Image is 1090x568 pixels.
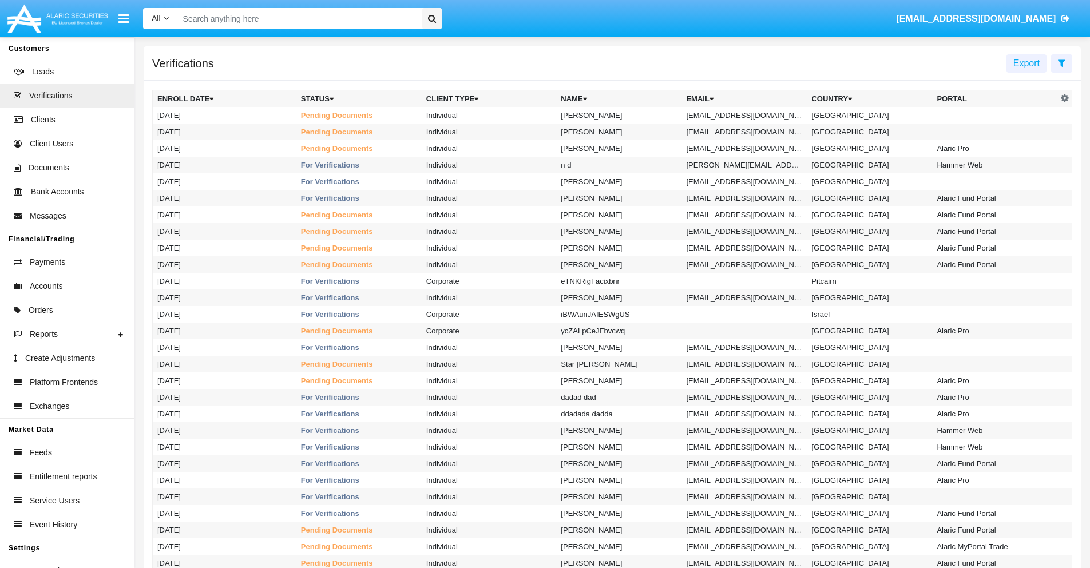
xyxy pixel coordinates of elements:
td: Corporate [422,306,556,323]
td: [DATE] [153,240,296,256]
td: Alaric Pro [932,472,1057,488]
td: Hammer Web [932,422,1057,439]
span: All [152,14,161,23]
td: [EMAIL_ADDRESS][DOMAIN_NAME] [681,339,807,356]
td: Individual [422,206,556,223]
td: [DATE] [153,157,296,173]
td: For Verifications [296,190,422,206]
td: [EMAIL_ADDRESS][DOMAIN_NAME] [681,206,807,223]
td: Alaric Pro [932,372,1057,389]
td: For Verifications [296,157,422,173]
td: Individual [422,107,556,124]
td: Individual [422,140,556,157]
td: [DATE] [153,223,296,240]
td: Pending Documents [296,522,422,538]
td: [EMAIL_ADDRESS][DOMAIN_NAME] [681,422,807,439]
img: Logo image [6,2,110,35]
td: [DATE] [153,389,296,406]
td: [GEOGRAPHIC_DATA] [807,372,932,389]
th: Country [807,90,932,108]
td: [PERSON_NAME] [556,522,681,538]
td: For Verifications [296,339,422,356]
td: Individual [422,157,556,173]
td: [EMAIL_ADDRESS][DOMAIN_NAME] [681,455,807,472]
td: Alaric Fund Portal [932,206,1057,223]
td: [DATE] [153,190,296,206]
td: Pending Documents [296,323,422,339]
td: For Verifications [296,488,422,505]
td: [PERSON_NAME] [556,124,681,140]
td: Israel [807,306,932,323]
td: [EMAIL_ADDRESS][DOMAIN_NAME] [681,124,807,140]
td: [GEOGRAPHIC_DATA] [807,422,932,439]
td: [EMAIL_ADDRESS][DOMAIN_NAME] [681,256,807,273]
td: [EMAIL_ADDRESS][DOMAIN_NAME] [681,356,807,372]
td: [GEOGRAPHIC_DATA] [807,406,932,422]
td: [PERSON_NAME] [556,223,681,240]
span: Reports [30,328,58,340]
th: Email [681,90,807,108]
td: [PERSON_NAME][EMAIL_ADDRESS][DOMAIN_NAME] [681,157,807,173]
td: Pending Documents [296,538,422,555]
td: [GEOGRAPHIC_DATA] [807,488,932,505]
td: Alaric Fund Portal [932,455,1057,472]
td: [PERSON_NAME] [556,339,681,356]
td: [EMAIL_ADDRESS][DOMAIN_NAME] [681,140,807,157]
span: Verifications [29,90,72,102]
td: [DATE] [153,372,296,389]
td: For Verifications [296,422,422,439]
td: Alaric Fund Portal [932,522,1057,538]
span: [EMAIL_ADDRESS][DOMAIN_NAME] [896,14,1056,23]
td: Individual [422,256,556,273]
span: Entitlement reports [30,471,97,483]
td: Pending Documents [296,124,422,140]
td: [DATE] [153,522,296,538]
td: [PERSON_NAME] [556,240,681,256]
td: Individual [422,538,556,555]
td: [PERSON_NAME] [556,372,681,389]
td: [EMAIL_ADDRESS][DOMAIN_NAME] [681,223,807,240]
td: [EMAIL_ADDRESS][DOMAIN_NAME] [681,240,807,256]
td: [PERSON_NAME] [556,289,681,306]
td: Pending Documents [296,206,422,223]
td: For Verifications [296,306,422,323]
span: Service Users [30,495,80,507]
td: [GEOGRAPHIC_DATA] [807,173,932,190]
td: [GEOGRAPHIC_DATA] [807,190,932,206]
td: [PERSON_NAME] [556,173,681,190]
td: For Verifications [296,273,422,289]
span: Leads [32,66,54,78]
span: Bank Accounts [31,186,84,198]
td: [GEOGRAPHIC_DATA] [807,455,932,472]
td: [GEOGRAPHIC_DATA] [807,256,932,273]
td: [EMAIL_ADDRESS][DOMAIN_NAME] [681,389,807,406]
span: Clients [31,114,56,126]
span: Documents [29,162,69,174]
td: [DATE] [153,323,296,339]
td: Individual [422,223,556,240]
td: [GEOGRAPHIC_DATA] [807,389,932,406]
span: Orders [29,304,53,316]
th: Enroll Date [153,90,296,108]
td: For Verifications [296,289,422,306]
span: Export [1013,58,1040,68]
td: [PERSON_NAME] [556,538,681,555]
td: [EMAIL_ADDRESS][DOMAIN_NAME] [681,522,807,538]
td: [GEOGRAPHIC_DATA] [807,124,932,140]
td: Individual [422,124,556,140]
td: Individual [422,389,556,406]
td: [EMAIL_ADDRESS][DOMAIN_NAME] [681,538,807,555]
td: [GEOGRAPHIC_DATA] [807,339,932,356]
td: [EMAIL_ADDRESS][DOMAIN_NAME] [681,439,807,455]
td: Pending Documents [296,223,422,240]
td: Pending Documents [296,372,422,389]
td: Star [PERSON_NAME] [556,356,681,372]
td: [PERSON_NAME] [556,190,681,206]
td: [GEOGRAPHIC_DATA] [807,505,932,522]
td: Individual [422,472,556,488]
span: Messages [30,210,66,222]
td: [PERSON_NAME] [556,455,681,472]
button: Export [1006,54,1047,73]
th: Client Type [422,90,556,108]
td: [GEOGRAPHIC_DATA] [807,107,932,124]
